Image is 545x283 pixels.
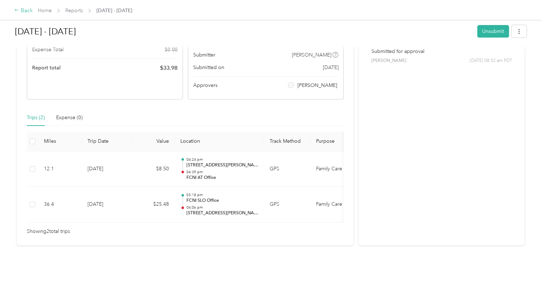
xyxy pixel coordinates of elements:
th: Value [132,132,175,151]
span: [DATE] [322,64,338,71]
span: [PERSON_NAME] [292,51,331,59]
span: $ 33.98 [160,64,177,72]
th: Miles [38,132,82,151]
td: $8.50 [132,151,175,187]
div: Trips (2) [27,114,45,122]
p: 04:24 pm [186,157,258,162]
h1: Aug 18 - 31, 2025 [15,23,472,40]
span: [DATE] 08:52 am PDT [470,58,512,64]
p: FCNI SLO Office [186,197,258,204]
th: Track Method [264,132,310,151]
td: GPS [264,151,310,187]
td: Family Care Network [310,187,364,223]
span: Approvers [193,82,217,89]
td: [DATE] [82,187,132,223]
td: Family Care Network [310,151,364,187]
div: Back [14,6,33,15]
span: Submitter [193,51,215,59]
span: [PERSON_NAME] [371,58,406,64]
p: [STREET_ADDRESS][PERSON_NAME] [186,162,258,169]
span: [DATE] - [DATE] [96,7,132,14]
p: [STREET_ADDRESS][PERSON_NAME] [186,210,258,216]
th: Trip Date [82,132,132,151]
div: Expense (0) [56,114,82,122]
a: Home [38,8,52,14]
p: 04:06 pm [186,205,258,210]
span: Report total [32,64,61,72]
span: Showing 2 total trips [27,228,70,235]
span: [PERSON_NAME] [297,82,337,89]
button: Unsubmit [477,25,509,38]
a: Reports [65,8,83,14]
th: Purpose [310,132,364,151]
p: 04:39 pm [186,170,258,175]
p: FCNI AT Office [186,175,258,181]
td: 12.1 [38,151,82,187]
p: Submitted for approval [371,48,512,55]
span: Submitted on [193,64,224,71]
p: 03:18 pm [186,192,258,197]
td: 36.4 [38,187,82,223]
th: Location [175,132,264,151]
td: [DATE] [82,151,132,187]
iframe: Everlance-gr Chat Button Frame [505,243,545,283]
td: GPS [264,187,310,223]
td: $25.48 [132,187,175,223]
